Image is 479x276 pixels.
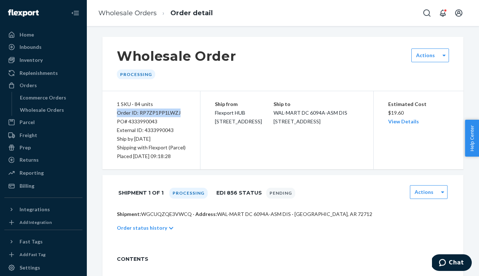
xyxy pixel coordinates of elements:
[416,52,435,59] label: Actions
[117,100,186,109] div: 1 SKU · 84 units
[20,238,43,245] div: Fast Tags
[4,204,82,215] button: Integrations
[4,29,82,41] a: Home
[4,180,82,192] a: Billing
[93,3,219,24] ol: breadcrumbs
[20,132,37,139] div: Freight
[20,182,34,190] div: Billing
[170,9,213,17] a: Order detail
[388,100,449,126] div: $19.60
[20,144,31,151] div: Prep
[452,6,466,20] button: Open account menu
[20,264,40,271] div: Settings
[20,69,58,77] div: Replenishments
[4,154,82,166] a: Returns
[4,41,82,53] a: Inbounds
[20,206,50,213] div: Integrations
[465,120,479,157] button: Help Center
[4,67,82,79] a: Replenishments
[20,119,35,126] div: Parcel
[98,9,157,17] a: Wholesale Orders
[432,254,472,272] iframe: Opens a widget where you can chat to one of our agents
[388,118,419,124] a: View Details
[4,167,82,179] a: Reporting
[117,69,155,79] div: Processing
[117,211,449,218] p: WGCUQZQE3VWCQ · WAL-MART DC 6094A-ASM DIS · [GEOGRAPHIC_DATA], AR 72712
[20,156,39,164] div: Returns
[20,43,42,51] div: Inbounds
[215,110,262,124] span: Flexport HUB [STREET_ADDRESS]
[117,117,186,126] div: PO# 4333990043
[16,104,83,116] a: Wholesale Orders
[117,135,186,143] p: Ship by [DATE]
[4,262,82,273] a: Settings
[20,106,64,114] div: Wholesale Orders
[117,109,186,117] div: Order ID: RP7ZP1PP1LWZJ
[4,129,82,141] a: Freight
[420,6,434,20] button: Open Search Box
[117,126,186,135] div: External ID: 4333990043
[20,169,44,177] div: Reporting
[4,236,82,247] button: Fast Tags
[274,110,347,124] span: WAL-MART DC 6094A-ASM DIS [STREET_ADDRESS]
[118,185,164,200] h1: Shipment 1 of 1
[20,31,34,38] div: Home
[216,185,262,200] h1: EDI 856 Status
[20,82,37,89] div: Orders
[117,211,141,217] span: Shipment:
[415,188,433,196] label: Actions
[169,188,208,199] div: Processing
[266,188,295,199] div: Pending
[4,218,82,227] a: Add Integration
[388,100,449,109] p: Estimated Cost
[274,100,359,109] p: Ship to
[16,92,83,103] a: Ecommerce Orders
[117,152,186,161] div: Placed [DATE] 09:18:28
[4,250,82,259] a: Add Fast Tag
[117,143,186,152] p: Shipping with Flexport (Parcel)
[195,211,217,217] span: Address:
[117,48,236,64] h1: Wholesale Order
[20,219,52,225] div: Add Integration
[215,100,274,109] p: Ship from
[8,9,39,17] img: Flexport logo
[117,255,449,263] span: CONTENTS
[20,251,46,258] div: Add Fast Tag
[68,6,82,20] button: Close Navigation
[4,54,82,66] a: Inventory
[20,56,43,64] div: Inventory
[20,94,66,101] div: Ecommerce Orders
[117,224,167,232] p: Order status history
[436,6,450,20] button: Open notifications
[4,142,82,153] a: Prep
[4,80,82,91] a: Orders
[4,116,82,128] a: Parcel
